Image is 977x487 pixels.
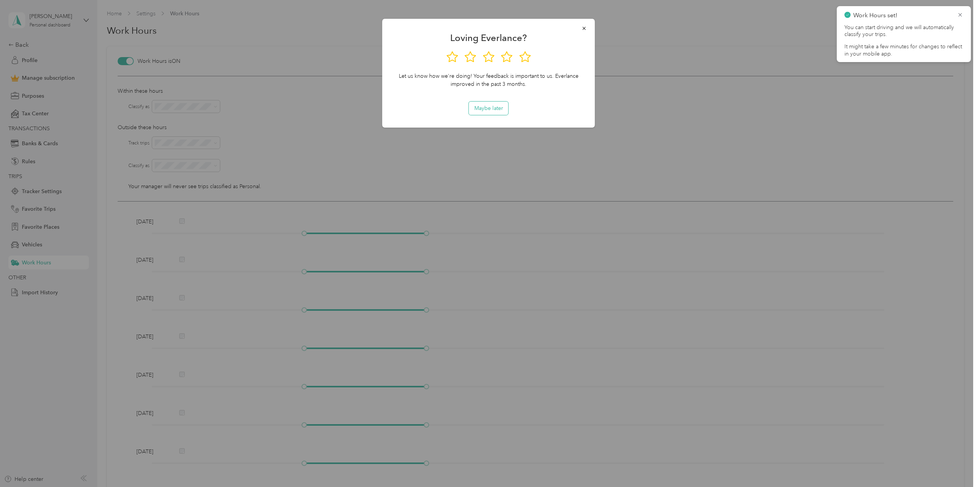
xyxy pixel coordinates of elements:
[934,444,977,487] iframe: Everlance-gr Chat Button Frame
[469,102,508,115] button: Maybe later
[844,24,963,43] p: You can start driving and we will automatically classify your trips.
[853,11,951,20] p: Work Hours set!
[393,72,584,88] div: Let us know how we're doing! Your feedback is important to us. Everlance improved in the past 3 m...
[844,43,963,57] p: It might take a few minutes for changes to reflect in your mobile app.
[393,34,584,42] div: Loving Everlance?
